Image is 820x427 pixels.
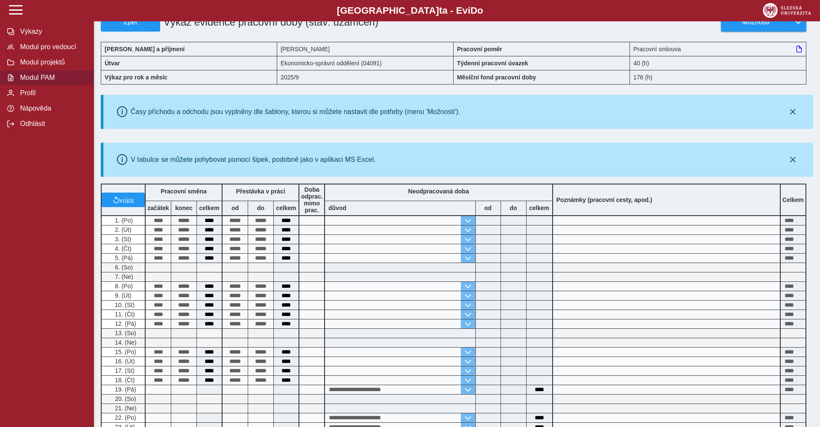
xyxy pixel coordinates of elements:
[527,205,552,211] b: celkem
[113,339,137,346] span: 14. (Ne)
[223,205,248,211] b: od
[236,188,285,195] b: Přestávka v práci
[105,18,156,26] span: Zpět
[113,301,135,308] span: 10. (St)
[301,186,323,213] b: Doba odprac. mimo prac.
[105,46,184,53] b: [PERSON_NAME] a příjmení
[113,414,136,421] span: 22. (Po)
[457,60,528,67] b: Týdenní pracovní úvazek
[113,330,136,336] span: 13. (So)
[113,236,131,243] span: 3. (St)
[721,13,790,32] button: Možnosti
[470,5,477,16] span: D
[274,205,299,211] b: celkem
[113,311,135,318] span: 11. (Čt)
[782,196,804,203] b: Celkem
[763,3,811,18] img: logo_web_su.png
[101,13,160,32] button: Zpět
[113,245,132,252] span: 4. (Čt)
[113,320,136,327] span: 12. (Pá)
[18,120,87,128] span: Odhlásit
[131,156,376,164] div: V tabulce se můžete pohybovat pomocí šipek, podobně jako v aplikaci MS Excel.
[113,405,137,412] span: 21. (Ne)
[408,188,469,195] b: Neodpracovaná doba
[476,205,501,211] b: od
[728,18,783,26] span: Možnosti
[113,264,133,271] span: 6. (So)
[113,283,133,290] span: 8. (Po)
[18,28,87,35] span: Výkazy
[197,205,222,211] b: celkem
[113,273,133,280] span: 7. (Ne)
[113,292,132,299] span: 9. (Út)
[457,74,536,81] b: Měsíční fond pracovní doby
[553,196,656,203] b: Poznámky (pracovní cesty, apod.)
[113,367,135,374] span: 17. (St)
[113,226,132,233] span: 2. (Út)
[630,70,806,85] div: 176 (h)
[630,42,806,56] div: Pracovní smlouva
[18,74,87,82] span: Modul PAM
[18,89,87,97] span: Profil
[120,196,134,203] span: vrátit
[18,43,87,51] span: Modul pro vedoucí
[113,254,133,261] span: 5. (Pá)
[248,205,273,211] b: do
[501,205,526,211] b: do
[439,5,442,16] span: t
[277,70,454,85] div: 2025/9
[477,5,483,16] span: o
[161,188,206,195] b: Pracovní směna
[171,205,196,211] b: konec
[102,193,145,207] button: vrátit
[328,205,346,211] b: důvod
[457,46,502,53] b: Pracovní poměr
[105,60,120,67] b: Útvar
[18,105,87,112] span: Nápověda
[113,358,135,365] span: 16. (Út)
[630,56,806,70] div: 40 (h)
[113,348,136,355] span: 15. (Po)
[146,205,171,211] b: začátek
[113,395,136,402] span: 20. (So)
[26,5,794,16] b: [GEOGRAPHIC_DATA] a - Evi
[18,58,87,66] span: Modul projektů
[131,108,460,116] div: Časy příchodu a odchodu jsou vyplněny dle šablony, kterou si můžete nastavit dle potřeby (menu 'M...
[160,13,398,32] h1: Výkaz evidence pracovní doby (stav: uzamčen)
[277,56,454,70] div: Ekonomicko-správní oddělení (04091)
[277,42,454,56] div: [PERSON_NAME]
[113,217,133,224] span: 1. (Po)
[105,74,167,81] b: Výkaz pro rok a měsíc
[113,386,136,393] span: 19. (Pá)
[113,377,135,383] span: 18. (Čt)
